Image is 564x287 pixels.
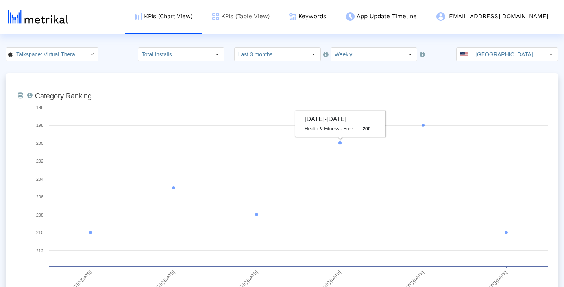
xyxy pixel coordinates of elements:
[346,12,355,21] img: app-update-menu-icon.png
[36,159,43,163] text: 202
[36,105,43,110] text: 196
[36,141,43,146] text: 200
[85,48,98,61] div: Select
[289,13,296,20] img: keywords.png
[36,123,43,128] text: 198
[36,248,43,253] text: 212
[212,13,219,20] img: kpi-table-menu-icon.png
[544,48,558,61] div: Select
[35,92,92,100] tspan: Category Ranking
[436,12,445,21] img: my-account-menu-icon.png
[307,48,320,61] div: Select
[36,230,43,235] text: 210
[36,194,43,199] text: 206
[36,177,43,181] text: 204
[403,48,417,61] div: Select
[36,213,43,217] text: 208
[211,48,224,61] div: Select
[8,10,68,24] img: metrical-logo-light.png
[135,13,142,20] img: kpi-chart-menu-icon.png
